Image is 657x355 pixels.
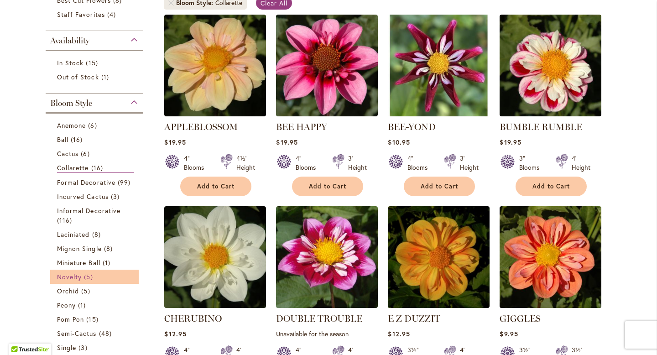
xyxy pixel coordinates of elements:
[276,313,362,324] a: DOUBLE TROUBLE
[460,154,479,172] div: 3' Height
[180,177,251,196] button: Add to Cart
[57,329,97,338] span: Semi-Cactus
[57,206,120,215] span: Informal Decorative
[388,206,490,308] img: E Z DUZZIT
[164,110,266,118] a: APPLEBLOSSOM
[57,192,109,201] span: Incurved Cactus
[57,120,134,130] a: Anemone 6
[388,138,410,146] span: $10.95
[103,258,113,267] span: 1
[104,244,115,253] span: 8
[78,343,89,352] span: 3
[86,58,100,68] span: 15
[164,121,238,132] a: APPLEBLOSSOM
[404,177,475,196] button: Add to Cart
[516,177,587,196] button: Add to Cart
[500,121,582,132] a: BUMBLE RUMBLE
[57,230,90,239] span: Laciniated
[71,135,85,144] span: 16
[57,58,134,68] a: In Stock 15
[57,73,99,81] span: Out of Stock
[421,183,458,190] span: Add to Cart
[57,329,134,338] a: Semi-Cactus 48
[57,301,76,309] span: Peony
[57,121,86,130] span: Anemone
[296,154,321,172] div: 4" Blooms
[57,58,83,67] span: In Stock
[57,343,134,352] a: Single 3
[57,163,134,173] a: Collarette 16
[164,301,266,310] a: CHERUBINO
[348,154,367,172] div: 3' Height
[519,154,545,172] div: 3" Blooms
[407,154,433,172] div: 4" Blooms
[388,329,410,338] span: $12.95
[57,258,134,267] a: Miniature Ball 1
[388,15,490,116] img: BEE-YOND
[276,329,378,338] p: Unavailable for the season
[57,206,134,225] a: Informal Decorative 116
[57,178,115,187] span: Formal Decorative
[57,163,89,172] span: Collarette
[57,343,76,352] span: Single
[111,192,122,201] span: 3
[57,149,134,158] a: Cactus 6
[276,301,378,310] a: DOUBLE TROUBLE
[309,183,346,190] span: Add to Cart
[500,15,601,116] img: BUMBLE RUMBLE
[276,110,378,118] a: BEE HAPPY
[276,15,378,116] img: BEE HAPPY
[86,314,100,324] span: 15
[57,244,134,253] a: Mignon Single 8
[92,230,103,239] span: 8
[57,10,134,19] a: Staff Favorites
[164,15,266,116] img: APPLEBLOSSOM
[572,154,590,172] div: 4' Height
[500,313,541,324] a: GIGGLES
[276,206,378,308] img: DOUBLE TROUBLE
[388,301,490,310] a: E Z DUZZIT
[81,286,92,296] span: 5
[57,135,134,144] a: Ball 16
[57,272,134,282] a: Novelty 5
[78,300,88,310] span: 1
[57,286,134,296] a: Orchid 5
[118,177,133,187] span: 99
[276,121,327,132] a: BEE HAPPY
[500,138,521,146] span: $19.95
[57,192,134,201] a: Incurved Cactus 3
[236,154,255,172] div: 4½' Height
[81,149,92,158] span: 6
[57,258,100,267] span: Miniature Ball
[91,163,105,172] span: 16
[532,183,570,190] span: Add to Cart
[57,287,79,295] span: Orchid
[388,121,436,132] a: BEE-YOND
[7,323,32,348] iframe: Launch Accessibility Center
[292,177,363,196] button: Add to Cart
[388,110,490,118] a: BEE-YOND
[57,244,102,253] span: Mignon Single
[388,313,440,324] a: E Z DUZZIT
[101,72,111,82] span: 1
[500,301,601,310] a: GIGGLES
[57,215,74,225] span: 116
[57,177,134,187] a: Formal Decorative 99
[57,314,134,324] a: Pom Pon 15
[276,138,297,146] span: $19.95
[88,120,99,130] span: 6
[57,135,68,144] span: Ball
[57,149,78,158] span: Cactus
[57,230,134,239] a: Laciniated 8
[164,313,222,324] a: CHERUBINO
[164,206,266,308] img: CHERUBINO
[184,154,209,172] div: 4" Blooms
[99,329,114,338] span: 48
[57,300,134,310] a: Peony 1
[500,110,601,118] a: BUMBLE RUMBLE
[197,183,235,190] span: Add to Cart
[50,36,89,46] span: Availability
[500,329,518,338] span: $9.95
[107,10,118,19] span: 4
[164,329,186,338] span: $12.95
